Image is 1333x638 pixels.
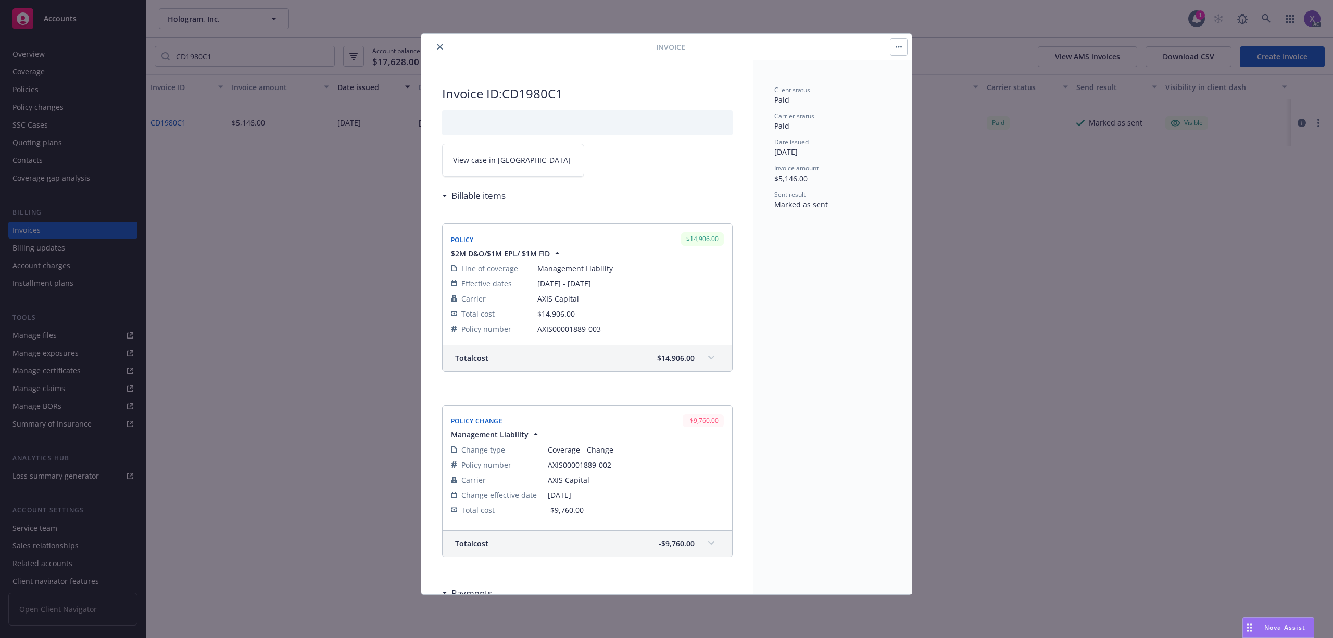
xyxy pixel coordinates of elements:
[1242,617,1314,638] button: Nova Assist
[451,429,529,440] span: Management Liability
[442,85,733,102] h2: Invoice ID: CD1980C1
[548,505,584,515] span: -$9,760.00
[774,85,810,94] span: Client status
[461,444,505,455] span: Change type
[774,164,819,172] span: Invoice amount
[451,248,562,259] button: $2M D&O/$1M EPL/ $1M FID
[442,144,584,177] a: View case in [GEOGRAPHIC_DATA]
[537,278,724,289] span: [DATE] - [DATE]
[537,293,724,304] span: AXIS Capital
[774,173,808,183] span: $5,146.00
[455,538,488,549] span: Total cost
[461,459,511,470] span: Policy number
[442,586,492,600] div: Payments
[774,137,809,146] span: Date issued
[548,490,724,501] span: [DATE]
[461,278,512,289] span: Effective dates
[774,95,789,105] span: Paid
[451,417,502,426] span: Policy Change
[434,41,446,53] button: close
[451,189,506,203] h3: Billable items
[659,538,695,549] span: -$9,760.00
[442,189,506,203] div: Billable items
[461,505,495,516] span: Total cost
[774,111,814,120] span: Carrier status
[1264,623,1305,632] span: Nova Assist
[461,308,495,319] span: Total cost
[1243,618,1256,637] div: Drag to move
[443,345,732,371] div: Totalcost$14,906.00
[681,232,724,245] div: $14,906.00
[548,444,724,455] span: Coverage - Change
[774,147,798,157] span: [DATE]
[774,121,789,131] span: Paid
[657,353,695,364] span: $14,906.00
[451,429,541,440] button: Management Liability
[461,490,537,501] span: Change effective date
[537,309,575,319] span: $14,906.00
[537,323,724,334] span: AXIS00001889-003
[453,155,571,166] span: View case in [GEOGRAPHIC_DATA]
[461,263,518,274] span: Line of coverage
[537,263,724,274] span: Management Liability
[774,190,806,199] span: Sent result
[461,474,486,485] span: Carrier
[548,459,724,470] span: AXIS00001889-002
[451,248,550,259] span: $2M D&O/$1M EPL/ $1M FID
[548,474,724,485] span: AXIS Capital
[443,531,732,557] div: Totalcost-$9,760.00
[455,353,488,364] span: Total cost
[461,323,511,334] span: Policy number
[683,414,724,427] div: -$9,760.00
[451,235,474,244] span: Policy
[461,293,486,304] span: Carrier
[774,199,828,209] span: Marked as sent
[656,42,685,53] span: Invoice
[451,586,492,600] h3: Payments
